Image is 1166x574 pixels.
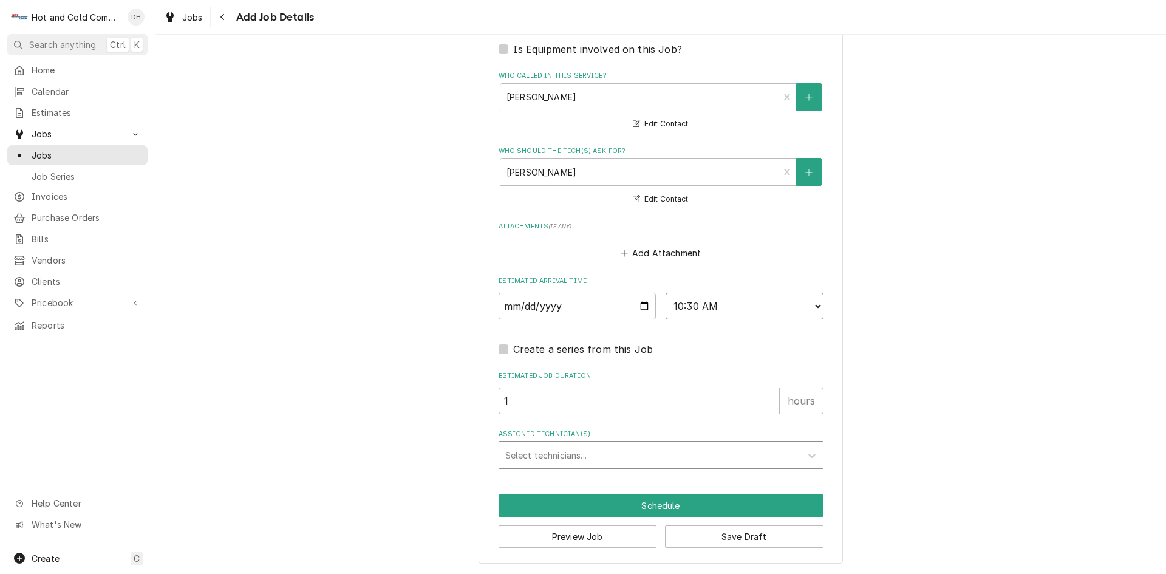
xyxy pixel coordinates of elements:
[32,128,123,140] span: Jobs
[499,276,823,286] label: Estimated Arrival Time
[32,553,60,564] span: Create
[499,494,823,548] div: Button Group
[32,170,141,183] span: Job Series
[780,388,823,414] div: hours
[499,146,823,156] label: Who should the tech(s) ask for?
[7,514,148,535] a: Go to What's New
[134,552,140,565] span: C
[32,254,141,267] span: Vendors
[29,38,96,51] span: Search anything
[32,296,123,309] span: Pricebook
[32,149,141,162] span: Jobs
[499,429,823,469] div: Assigned Technician(s)
[796,83,822,111] button: Create New Contact
[233,9,314,26] span: Add Job Details
[7,103,148,123] a: Estimates
[159,7,208,27] a: Jobs
[499,371,823,381] label: Estimated Job Duration
[32,275,141,288] span: Clients
[499,494,823,517] button: Schedule
[7,293,148,313] a: Go to Pricebook
[32,64,141,77] span: Home
[805,93,813,101] svg: Create New Contact
[796,158,822,186] button: Create New Contact
[7,208,148,228] a: Purchase Orders
[513,342,653,357] label: Create a series from this Job
[7,250,148,270] a: Vendors
[548,223,571,230] span: ( if any )
[32,518,140,531] span: What's New
[11,9,28,26] div: H
[631,117,690,132] button: Edit Contact
[618,244,703,261] button: Add Attachment
[32,233,141,245] span: Bills
[32,85,141,98] span: Calendar
[499,371,823,414] div: Estimated Job Duration
[805,168,813,177] svg: Create New Contact
[499,525,657,548] button: Preview Job
[666,293,823,319] select: Time Select
[499,71,823,81] label: Who called in this service?
[665,525,823,548] button: Save Draft
[110,38,126,51] span: Ctrl
[7,145,148,165] a: Jobs
[7,186,148,207] a: Invoices
[499,222,823,262] div: Attachments
[499,293,656,319] input: Date
[128,9,145,26] div: Daryl Harris's Avatar
[182,11,203,24] span: Jobs
[32,190,141,203] span: Invoices
[213,7,233,27] button: Navigate back
[631,192,690,207] button: Edit Contact
[7,166,148,186] a: Job Series
[7,493,148,513] a: Go to Help Center
[499,494,823,517] div: Button Group Row
[499,71,823,131] div: Who called in this service?
[499,517,823,548] div: Button Group Row
[7,315,148,335] a: Reports
[128,9,145,26] div: DH
[11,9,28,26] div: Hot and Cold Commercial Kitchens, Inc.'s Avatar
[7,81,148,101] a: Calendar
[7,34,148,55] button: Search anythingCtrlK
[499,25,823,56] div: Equipment Expected
[499,276,823,319] div: Estimated Arrival Time
[7,60,148,80] a: Home
[499,146,823,207] div: Who should the tech(s) ask for?
[7,124,148,144] a: Go to Jobs
[7,272,148,292] a: Clients
[32,497,140,510] span: Help Center
[32,319,141,332] span: Reports
[32,106,141,119] span: Estimates
[32,11,121,24] div: Hot and Cold Commercial Kitchens, Inc.
[134,38,140,51] span: K
[499,429,823,439] label: Assigned Technician(s)
[32,211,141,224] span: Purchase Orders
[7,229,148,249] a: Bills
[513,42,682,56] label: Is Equipment involved on this Job?
[499,222,823,231] label: Attachments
